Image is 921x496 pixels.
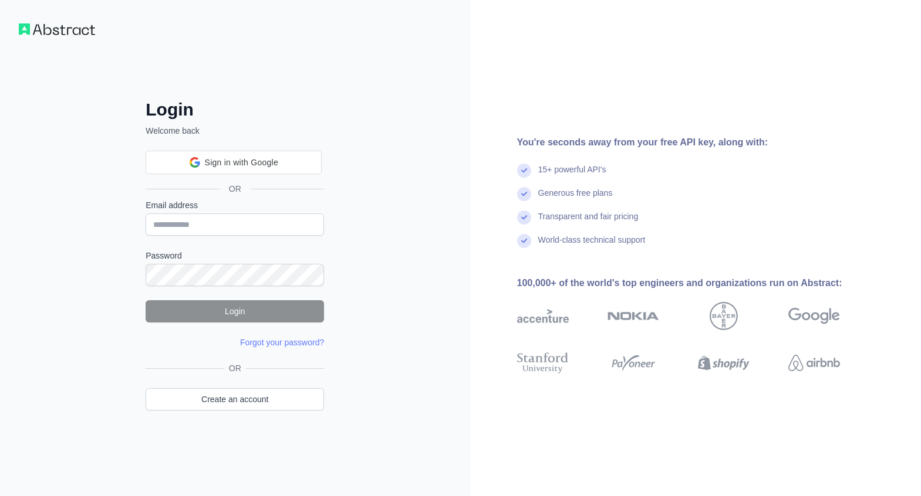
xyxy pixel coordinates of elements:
[608,302,659,330] img: nokia
[517,276,878,290] div: 100,000+ of the world's top engineers and organizations run on Abstract:
[788,302,840,330] img: google
[538,234,646,257] div: World-class technical support
[538,187,613,210] div: Generous free plans
[517,135,878,150] div: You're seconds away from your free API key, along with:
[538,164,606,187] div: 15+ powerful API's
[517,210,531,225] img: check mark
[146,300,324,322] button: Login
[224,362,246,374] span: OR
[517,187,531,201] img: check mark
[146,199,324,211] label: Email address
[146,388,324,410] a: Create an account
[517,350,569,376] img: stanford university
[205,157,278,169] span: Sign in with Google
[146,125,324,137] p: Welcome back
[517,302,569,330] img: accenture
[19,23,95,35] img: Workflow
[220,183,251,195] span: OR
[710,302,738,330] img: bayer
[146,250,324,261] label: Password
[698,350,750,376] img: shopify
[517,234,531,248] img: check mark
[788,350,840,376] img: airbnb
[538,210,639,234] div: Transparent and fair pricing
[146,99,324,120] h2: Login
[240,338,324,347] a: Forgot your password?
[608,350,659,376] img: payoneer
[517,164,531,178] img: check mark
[146,151,322,174] div: Sign in with Google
